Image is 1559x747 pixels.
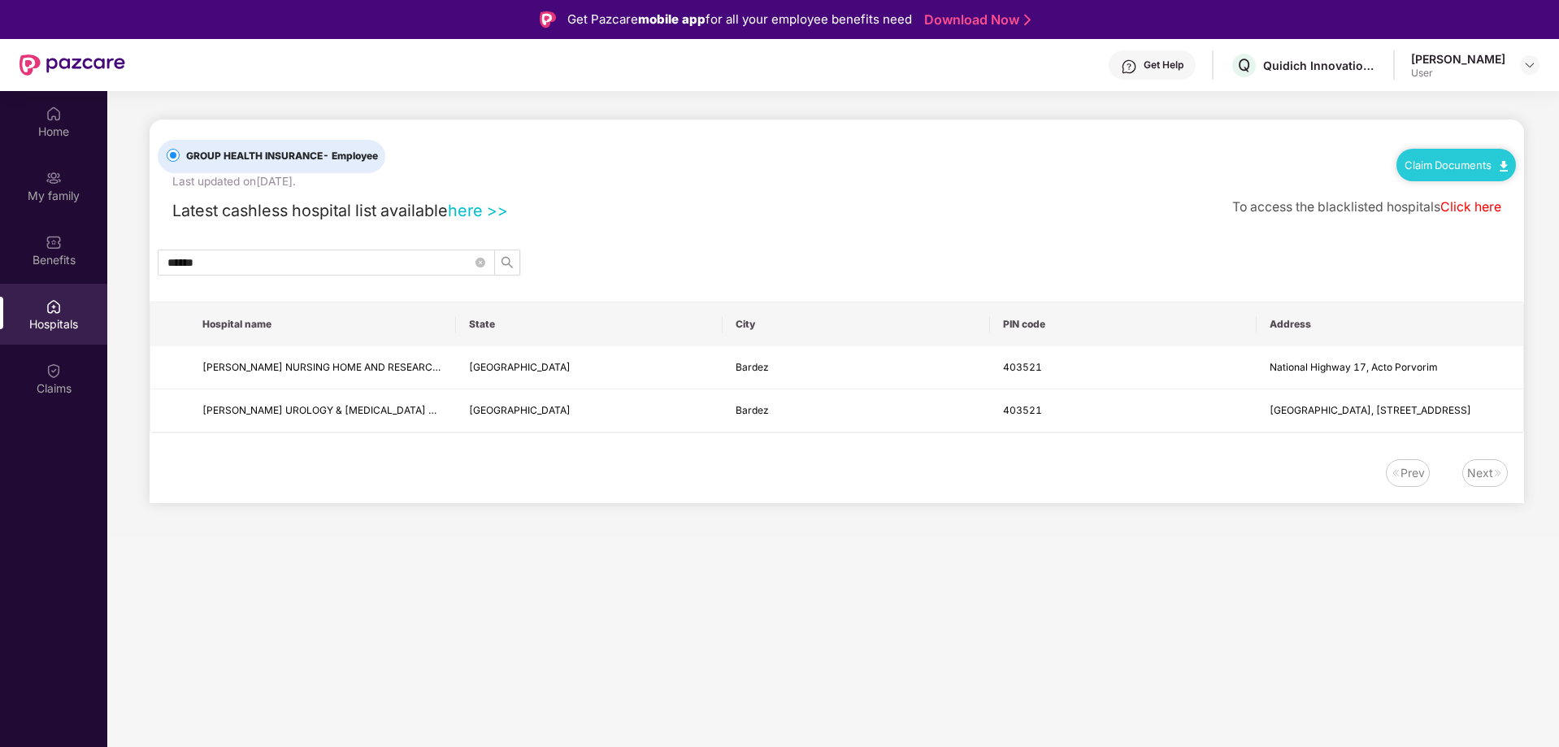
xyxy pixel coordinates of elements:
strong: mobile app [638,11,706,27]
th: Hospital name [189,302,456,346]
span: GROUP HEALTH INSURANCE [180,149,384,164]
span: Address [1270,318,1510,331]
td: Cvc Centre, Plot No - 217-218, Pda Colony, Panjim Mapusa Highway,Alto-Porvorim, Bardez [1257,389,1523,432]
span: Bardez [736,404,769,416]
span: [PERSON_NAME] NURSING HOME AND RESEARCH CENTRE [202,361,481,373]
img: svg+xml;base64,PHN2ZyBpZD0iQ2xhaW0iIHhtbG5zPSJodHRwOi8vd3d3LnczLm9yZy8yMDAwL3N2ZyIgd2lkdGg9IjIwIi... [46,363,62,379]
a: Claim Documents [1405,159,1508,172]
span: close-circle [476,255,485,271]
img: Logo [540,11,556,28]
td: Goa [456,389,723,432]
span: Hospital name [202,318,443,331]
span: National Highway 17, Acto Porvorim [1270,361,1438,373]
span: [PERSON_NAME] UROLOGY & [MEDICAL_DATA] HOSPITAL - [GEOGRAPHIC_DATA] [202,404,589,416]
span: 403521 [1003,361,1042,373]
div: Quidich Innovation Labs Private Limited [1263,58,1377,73]
div: Last updated on [DATE] . [172,173,296,191]
img: Stroke [1024,11,1031,28]
span: close-circle [476,258,485,267]
div: [PERSON_NAME] [1411,51,1505,67]
span: Latest cashless hospital list available [172,201,448,220]
th: City [723,302,989,346]
span: To access the blacklisted hospitals [1232,199,1440,215]
img: svg+xml;base64,PHN2ZyB4bWxucz0iaHR0cDovL3d3dy53My5vcmcvMjAwMC9zdmciIHdpZHRoPSIxNiIgaGVpZ2h0PSIxNi... [1493,468,1503,478]
img: svg+xml;base64,PHN2ZyBpZD0iSG9zcGl0YWxzIiB4bWxucz0iaHR0cDovL3d3dy53My5vcmcvMjAwMC9zdmciIHdpZHRoPS... [46,298,62,315]
td: RG STONE UROLOGY & LAPAROSCOPY HOSPITAL - BARDEZ [189,389,456,432]
td: Bardez [723,389,989,432]
th: State [456,302,723,346]
span: 403521 [1003,404,1042,416]
td: CHODANKAR NURSING HOME AND RESEARCH CENTRE [189,346,456,389]
th: PIN code [990,302,1257,346]
span: Bardez [736,361,769,373]
img: svg+xml;base64,PHN2ZyB4bWxucz0iaHR0cDovL3d3dy53My5vcmcvMjAwMC9zdmciIHdpZHRoPSIxNiIgaGVpZ2h0PSIxNi... [1391,468,1400,478]
a: here >> [448,201,508,220]
a: Download Now [924,11,1026,28]
span: [GEOGRAPHIC_DATA] [469,361,571,373]
span: search [495,256,519,269]
div: Get Pazcare for all your employee benefits need [567,10,912,29]
img: svg+xml;base64,PHN2ZyBpZD0iSG9tZSIgeG1sbnM9Imh0dHA6Ly93d3cudzMub3JnLzIwMDAvc3ZnIiB3aWR0aD0iMjAiIG... [46,106,62,122]
img: svg+xml;base64,PHN2ZyBpZD0iQmVuZWZpdHMiIHhtbG5zPSJodHRwOi8vd3d3LnczLm9yZy8yMDAwL3N2ZyIgd2lkdGg9Ij... [46,234,62,250]
a: Click here [1440,199,1501,215]
td: National Highway 17, Acto Porvorim [1257,346,1523,389]
img: New Pazcare Logo [20,54,125,76]
span: - Employee [323,150,378,162]
span: [GEOGRAPHIC_DATA] [469,404,571,416]
img: svg+xml;base64,PHN2ZyBpZD0iSGVscC0zMngzMiIgeG1sbnM9Imh0dHA6Ly93d3cudzMub3JnLzIwMDAvc3ZnIiB3aWR0aD... [1121,59,1137,75]
td: Goa [456,346,723,389]
div: User [1411,67,1505,80]
th: Address [1257,302,1523,346]
div: Prev [1400,464,1425,482]
td: Bardez [723,346,989,389]
img: svg+xml;base64,PHN2ZyB3aWR0aD0iMjAiIGhlaWdodD0iMjAiIHZpZXdCb3g9IjAgMCAyMCAyMCIgZmlsbD0ibm9uZSIgeG... [46,170,62,186]
div: Get Help [1144,59,1183,72]
span: Q [1238,55,1250,75]
button: search [494,250,520,276]
span: [GEOGRAPHIC_DATA], [STREET_ADDRESS] [1270,404,1471,416]
img: svg+xml;base64,PHN2ZyBpZD0iRHJvcGRvd24tMzJ4MzIiIHhtbG5zPSJodHRwOi8vd3d3LnczLm9yZy8yMDAwL3N2ZyIgd2... [1523,59,1536,72]
img: svg+xml;base64,PHN2ZyB4bWxucz0iaHR0cDovL3d3dy53My5vcmcvMjAwMC9zdmciIHdpZHRoPSIxMC40IiBoZWlnaHQ9Ij... [1500,161,1508,172]
div: Next [1467,464,1493,482]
